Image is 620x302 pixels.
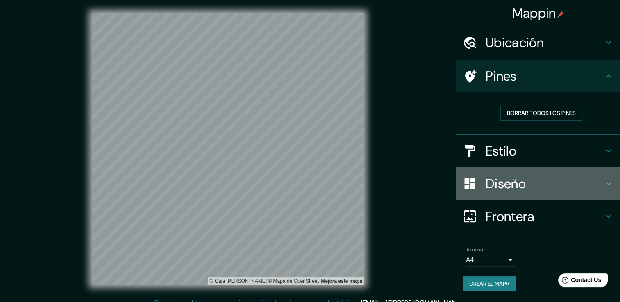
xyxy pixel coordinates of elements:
[268,278,319,284] a: Mapa de OpenStreet
[456,167,620,200] div: Diseño
[486,68,604,84] h4: Pines
[456,135,620,167] div: Estilo
[486,208,604,225] h4: Frontera
[92,13,364,285] canvas: Mapa
[321,278,362,284] a: Map feedback
[456,200,620,233] div: Frontera
[210,278,267,284] a: Caja de mapa
[456,60,620,92] div: Pines
[466,253,515,266] div: A4
[486,176,604,192] h4: Diseño
[466,246,483,253] label: Tamaño
[557,11,564,18] img: pin-icon.png
[507,108,576,118] font: Borrar todos los pines
[486,34,604,51] h4: Ubicación
[463,276,516,291] button: Crear el mapa
[456,26,620,59] div: Ubicación
[486,143,604,159] h4: Estilo
[500,106,582,121] button: Borrar todos los pines
[547,270,611,293] iframe: Help widget launcher
[512,5,556,22] font: Mappin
